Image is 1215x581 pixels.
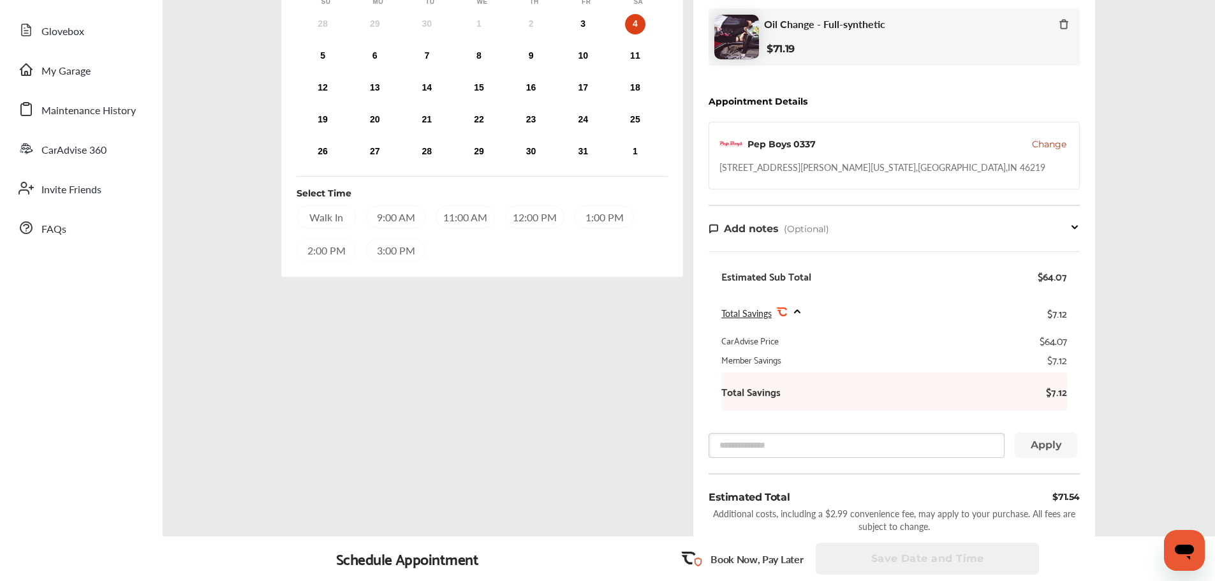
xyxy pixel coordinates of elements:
[719,161,1045,173] div: [STREET_ADDRESS][PERSON_NAME][US_STATE] , [GEOGRAPHIC_DATA] , IN 46219
[313,78,333,98] div: Choose Sunday, October 12th, 2025
[469,78,489,98] div: Choose Wednesday, October 15th, 2025
[505,205,564,228] div: 12:00 PM
[1029,385,1067,398] b: $7.12
[625,46,645,66] div: Choose Saturday, October 11th, 2025
[573,110,593,130] div: Choose Friday, October 24th, 2025
[313,14,333,34] div: Not available Sunday, September 28th, 2025
[573,78,593,98] div: Choose Friday, October 17th, 2025
[573,14,593,34] div: Choose Friday, October 3rd, 2025
[1015,432,1077,458] button: Apply
[313,46,333,66] div: Choose Sunday, October 5th, 2025
[711,552,803,566] p: Book Now, Pay Later
[416,46,437,66] div: Choose Tuesday, October 7th, 2025
[573,142,593,162] div: Choose Friday, October 31st, 2025
[297,205,356,228] div: Walk In
[365,110,385,130] div: Choose Monday, October 20th, 2025
[366,239,425,261] div: 3:00 PM
[11,92,150,126] a: Maintenance History
[469,46,489,66] div: Choose Wednesday, October 8th, 2025
[416,14,437,34] div: Not available Tuesday, September 30th, 2025
[767,43,795,55] b: $71.19
[41,63,91,80] span: My Garage
[521,78,541,98] div: Choose Thursday, October 16th, 2025
[41,103,136,119] span: Maintenance History
[436,205,495,228] div: 11:00 AM
[709,223,719,234] img: note-icon.db9493fa.svg
[469,14,489,34] div: Not available Wednesday, October 1st, 2025
[365,142,385,162] div: Choose Monday, October 27th, 2025
[709,507,1080,533] div: Additional costs, including a $2.99 convenience fee, may apply to your purchase. All fees are sub...
[747,138,816,151] div: Pep Boys 0337
[1052,490,1080,504] div: $71.54
[521,110,541,130] div: Choose Thursday, October 23rd, 2025
[521,14,541,34] div: Not available Thursday, October 2nd, 2025
[625,78,645,98] div: Choose Saturday, October 18th, 2025
[1164,530,1205,571] iframe: Button to launch messaging window
[313,110,333,130] div: Choose Sunday, October 19th, 2025
[469,110,489,130] div: Choose Wednesday, October 22nd, 2025
[11,53,150,86] a: My Garage
[721,270,811,283] div: Estimated Sub Total
[709,490,790,504] div: Estimated Total
[11,211,150,244] a: FAQs
[1040,334,1067,347] div: $64.07
[41,221,66,238] span: FAQs
[721,385,781,398] b: Total Savings
[297,11,661,165] div: month 2025-10
[573,46,593,66] div: Choose Friday, October 10th, 2025
[365,14,385,34] div: Not available Monday, September 29th, 2025
[469,142,489,162] div: Choose Wednesday, October 29th, 2025
[719,133,742,156] img: logo-pepboys.png
[724,223,779,235] span: Add notes
[625,110,645,130] div: Choose Saturday, October 25th, 2025
[721,353,781,366] div: Member Savings
[1047,304,1067,321] div: $7.12
[714,15,759,59] img: oil-change-thumb.jpg
[575,205,634,228] div: 1:00 PM
[297,239,356,261] div: 2:00 PM
[764,18,885,30] span: Oil Change - Full-synthetic
[625,14,645,34] div: Choose Saturday, October 4th, 2025
[1047,353,1067,366] div: $7.12
[784,223,829,235] span: (Optional)
[11,132,150,165] a: CarAdvise 360
[11,172,150,205] a: Invite Friends
[521,46,541,66] div: Choose Thursday, October 9th, 2025
[521,142,541,162] div: Choose Thursday, October 30th, 2025
[365,46,385,66] div: Choose Monday, October 6th, 2025
[1032,138,1066,151] button: Change
[625,142,645,162] div: Choose Saturday, November 1st, 2025
[721,307,772,320] span: Total Savings
[416,78,437,98] div: Choose Tuesday, October 14th, 2025
[336,550,479,568] div: Schedule Appointment
[41,182,101,198] span: Invite Friends
[11,13,150,47] a: Glovebox
[721,334,779,347] div: CarAdvise Price
[366,205,425,228] div: 9:00 AM
[41,142,107,159] span: CarAdvise 360
[41,24,84,40] span: Glovebox
[365,78,385,98] div: Choose Monday, October 13th, 2025
[416,110,437,130] div: Choose Tuesday, October 21st, 2025
[416,142,437,162] div: Choose Tuesday, October 28th, 2025
[709,96,807,107] div: Appointment Details
[313,142,333,162] div: Choose Sunday, October 26th, 2025
[1038,270,1067,283] div: $64.07
[297,187,351,200] div: Select Time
